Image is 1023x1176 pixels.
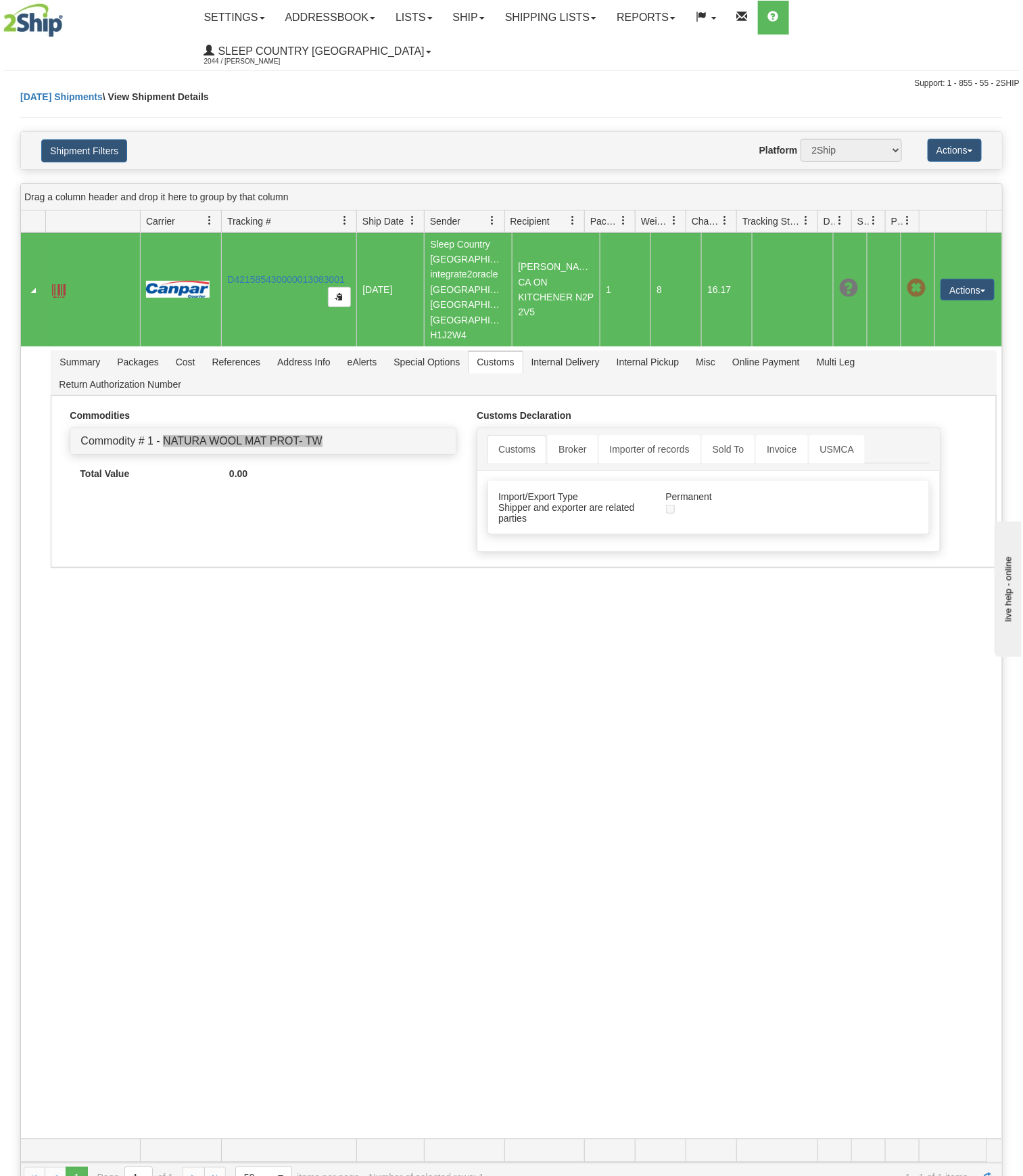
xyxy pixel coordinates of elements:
span: Unknown [839,279,858,298]
span: Multi Leg [809,351,863,373]
td: 1 [600,233,650,346]
span: Charge [692,214,720,228]
strong: Customs Declaration [477,410,571,421]
a: Charge filter column settings [713,209,736,232]
a: Collapse [26,284,40,297]
span: Delivery Status [824,214,835,228]
a: Customs [487,435,546,463]
a: Sleep Country [GEOGRAPHIC_DATA] 2044 / [PERSON_NAME] [194,35,442,68]
span: Internal Pickup [609,351,688,373]
span: Misc [688,351,723,373]
strong: 0.00 [229,468,247,479]
span: References [204,351,269,373]
div: Import/Export Type [488,491,655,502]
span: Pickup Status [891,214,903,228]
span: Recipient [510,214,550,228]
div: Permanent [656,491,860,502]
span: \ View Shipment Details [103,91,209,102]
span: Cost [168,351,204,373]
div: Shipper and exporter are related parties [488,502,655,524]
span: Carrier [146,214,175,228]
a: D421585430000013083001 [227,274,345,285]
a: Settings [194,1,275,35]
span: Packages [590,214,619,228]
a: Commodity # 1 - NATURA WOOL MAT PROT- TW [80,435,322,447]
td: 16.17 [701,233,752,346]
span: Sender [430,214,460,228]
a: Broker [548,435,597,463]
span: Ship Date [362,214,404,228]
a: [DATE] Shipments [20,91,103,102]
span: Weight [641,214,669,228]
button: Actions [941,279,995,300]
a: Sender filter column settings [481,209,504,232]
div: Support: 1 - 855 - 55 - 2SHIP [3,78,1020,89]
div: live help - online [10,12,125,22]
iframe: chat widget [992,519,1022,657]
span: Summary [51,351,108,373]
span: Tracking Status [742,214,801,228]
a: Sold To [702,435,755,463]
a: Packages filter column settings [612,209,635,232]
button: Actions [928,139,982,162]
td: Sleep Country [GEOGRAPHIC_DATA] integrate2oracle [GEOGRAPHIC_DATA] [GEOGRAPHIC_DATA] [GEOGRAPHIC_... [424,233,512,346]
a: Reports [606,1,686,35]
span: Shipment Issues [857,214,869,228]
span: Online Payment [724,351,808,373]
div: grid grouping header [21,184,1002,210]
strong: Commodities [70,410,130,421]
a: USMCA [809,435,865,463]
td: 8 [650,233,701,346]
a: Tracking Status filter column settings [794,209,817,232]
span: Special Options [385,351,468,373]
strong: Total Value [80,468,129,479]
span: Return Authorization Number [51,374,189,395]
a: Carrier filter column settings [198,209,221,232]
a: Shipment Issues filter column settings [862,209,885,232]
td: [DATE] [356,233,424,346]
a: Invoice [756,435,807,463]
a: Weight filter column settings [663,209,686,232]
span: Tracking # [227,214,271,228]
td: [PERSON_NAME] CA ON KITCHENER N2P 2V5 [512,233,600,346]
img: logo2044.jpg [3,3,63,37]
a: Label [52,278,66,300]
a: Shipping lists [495,1,606,35]
span: Pickup Not Assigned [907,279,926,298]
a: Recipient filter column settings [561,209,584,232]
a: Ship Date filter column settings [401,209,424,232]
a: Tracking # filter column settings [333,209,356,232]
span: Customs [469,351,522,373]
button: Copy to clipboard [328,287,351,307]
label: Platform [759,143,798,157]
a: Lists [385,1,442,35]
a: Ship [443,1,495,35]
button: Shipment Filters [41,139,127,162]
img: 14 - Canpar [146,281,210,298]
span: Internal Delivery [523,351,608,373]
span: 2044 / [PERSON_NAME] [204,55,306,68]
span: Packages [109,351,166,373]
a: Addressbook [275,1,386,35]
span: Address Info [269,351,339,373]
a: Pickup Status filter column settings [896,209,919,232]
a: Importer of records [599,435,700,463]
span: eAlerts [339,351,385,373]
a: Delivery Status filter column settings [828,209,851,232]
span: Sleep Country [GEOGRAPHIC_DATA] [215,45,425,57]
